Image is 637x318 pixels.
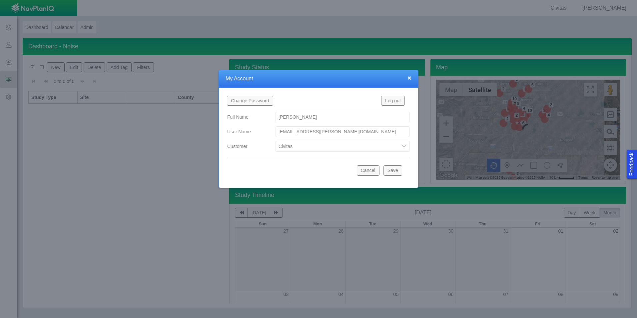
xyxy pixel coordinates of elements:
[357,165,379,175] button: Cancel
[227,96,273,106] button: Change Password
[381,96,405,106] button: Log out
[222,126,270,138] label: User Name
[407,74,411,81] button: close
[226,75,411,82] h4: My Account
[222,111,270,123] label: Full Name
[383,165,402,175] button: Save
[222,140,270,152] label: Customer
